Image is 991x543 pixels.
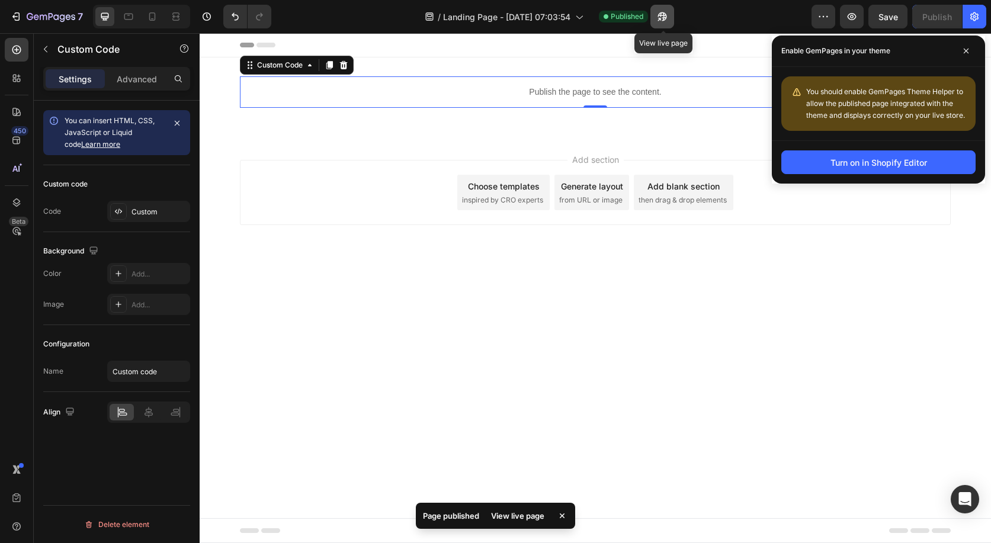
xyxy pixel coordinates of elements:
[43,515,190,534] button: Delete element
[223,5,271,28] div: Undo/Redo
[132,269,187,279] div: Add...
[368,120,424,133] span: Add section
[84,518,149,532] div: Delete element
[65,116,155,149] span: You can insert HTML, CSS, JavaScript or Liquid code
[117,73,157,85] p: Advanced
[781,45,890,57] p: Enable GemPages in your theme
[912,5,962,28] button: Publish
[78,9,83,24] p: 7
[922,11,952,23] div: Publish
[438,11,441,23] span: /
[361,147,424,159] div: Generate layout
[200,33,991,543] iframe: Design area
[951,485,979,513] div: Open Intercom Messenger
[11,126,28,136] div: 450
[81,140,120,149] a: Learn more
[443,11,570,23] span: Landing Page - [DATE] 07:03:54
[43,243,101,259] div: Background
[5,5,88,28] button: 7
[448,147,520,159] div: Add blank section
[360,162,423,172] span: from URL or image
[830,156,927,169] div: Turn on in Shopify Editor
[484,507,551,524] div: View live page
[268,147,340,159] div: Choose templates
[9,217,28,226] div: Beta
[611,11,643,22] span: Published
[781,150,976,174] button: Turn on in Shopify Editor
[806,87,965,120] span: You should enable GemPages Theme Helper to allow the published page integrated with the theme and...
[132,300,187,310] div: Add...
[262,162,344,172] span: inspired by CRO experts
[43,339,89,349] div: Configuration
[423,510,479,522] p: Page published
[439,162,527,172] span: then drag & drop elements
[878,12,898,22] span: Save
[59,73,92,85] p: Settings
[132,207,187,217] div: Custom
[43,179,88,189] div: Custom code
[43,299,64,310] div: Image
[57,42,158,56] p: Custom Code
[43,404,77,420] div: Align
[43,206,61,217] div: Code
[43,366,63,377] div: Name
[868,5,907,28] button: Save
[43,268,62,279] div: Color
